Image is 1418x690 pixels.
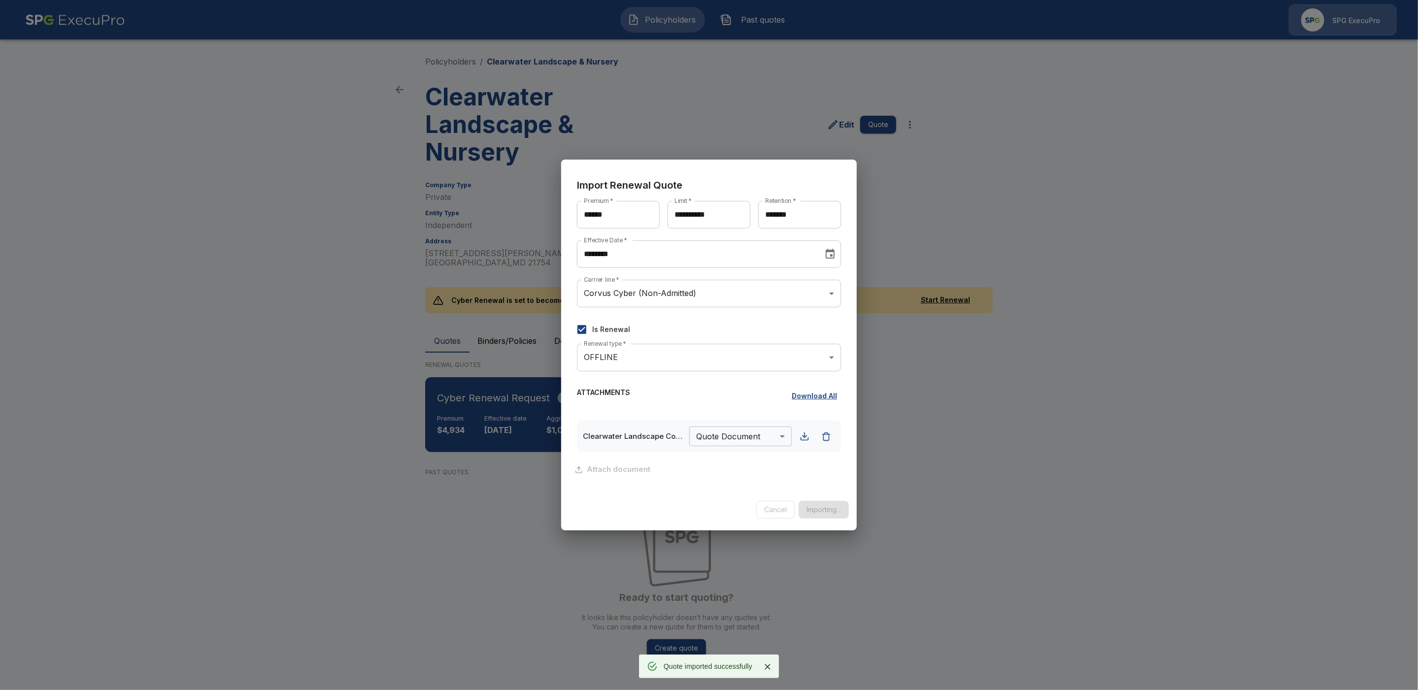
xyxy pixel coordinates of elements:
label: Carrier line [584,275,619,284]
label: Limit [675,197,692,205]
div: Corvus Cyber (Non-Admitted) [577,280,841,307]
h6: Import Renewal Quote [577,177,841,193]
span: Is Renewal [592,324,630,334]
button: Download All [788,387,841,405]
h6: ATTACHMENTS [577,387,630,405]
label: Retention [765,197,796,205]
label: Effective Date [584,236,627,244]
div: Quote Document [689,427,792,446]
p: Clearwater Landscape Contractors Inc. Clearwater Construction Inc. - Smart Cyber Quote Letter - v... [583,431,685,442]
div: OFFLINE [577,344,841,371]
label: Premium [584,197,613,205]
button: Close [760,659,775,674]
label: Renewal type [584,339,626,348]
button: Choose date, selected date is Oct 9, 2025 [820,244,840,264]
div: Quote imported successfully [664,657,752,675]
